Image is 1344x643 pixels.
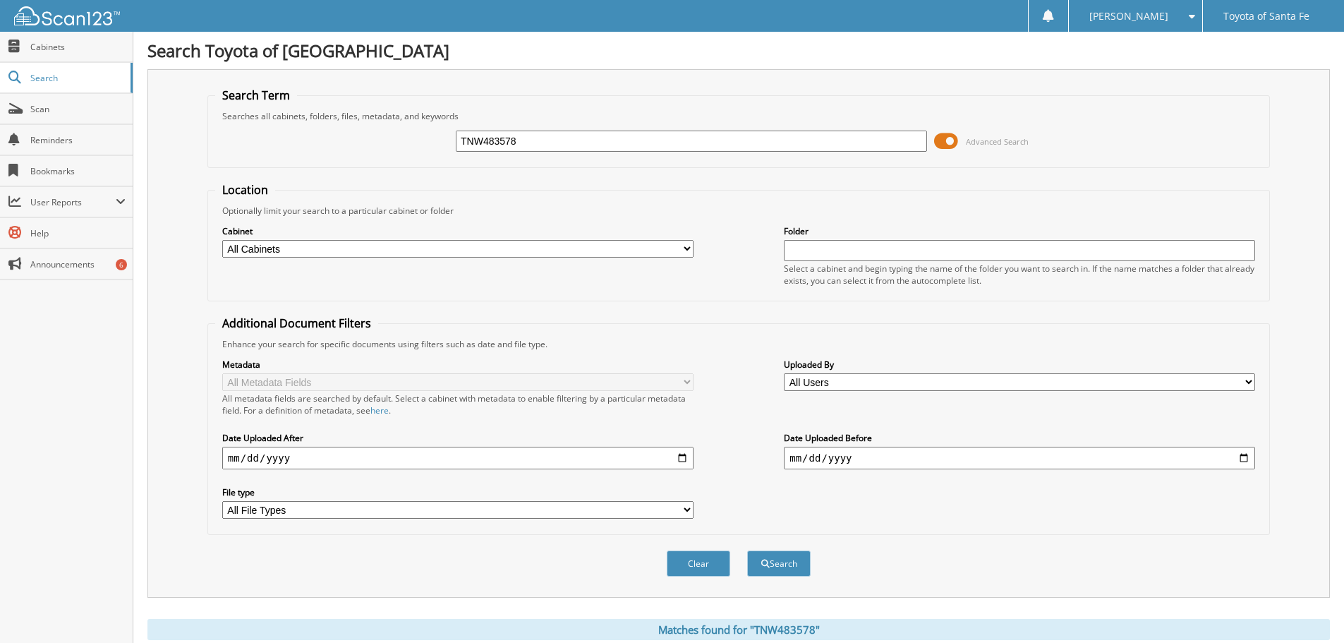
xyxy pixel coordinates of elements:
label: Date Uploaded Before [784,432,1255,444]
label: Uploaded By [784,359,1255,371]
label: File type [222,486,694,498]
a: here [370,404,389,416]
label: Folder [784,225,1255,237]
legend: Additional Document Filters [215,316,378,331]
span: Cabinets [30,41,126,53]
button: Search [747,551,811,577]
div: Searches all cabinets, folders, files, metadata, and keywords [215,110,1262,122]
span: Advanced Search [966,136,1029,147]
img: scan123-logo-white.svg [14,6,120,25]
span: Bookmarks [30,165,126,177]
legend: Search Term [215,88,297,103]
div: 6 [116,259,127,270]
h1: Search Toyota of [GEOGRAPHIC_DATA] [147,39,1330,62]
label: Metadata [222,359,694,371]
span: Help [30,227,126,239]
label: Date Uploaded After [222,432,694,444]
input: start [222,447,694,469]
span: User Reports [30,196,116,208]
button: Clear [667,551,730,577]
div: Matches found for "TNW483578" [147,619,1330,640]
label: Cabinet [222,225,694,237]
span: Scan [30,103,126,115]
span: Toyota of Santa Fe [1223,12,1309,20]
div: Enhance your search for specific documents using filters such as date and file type. [215,338,1262,350]
input: end [784,447,1255,469]
span: Reminders [30,134,126,146]
div: Optionally limit your search to a particular cabinet or folder [215,205,1262,217]
span: [PERSON_NAME] [1089,12,1168,20]
span: Announcements [30,258,126,270]
div: Select a cabinet and begin typing the name of the folder you want to search in. If the name match... [784,263,1255,287]
div: All metadata fields are searched by default. Select a cabinet with metadata to enable filtering b... [222,392,694,416]
legend: Location [215,182,275,198]
span: Search [30,72,123,84]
